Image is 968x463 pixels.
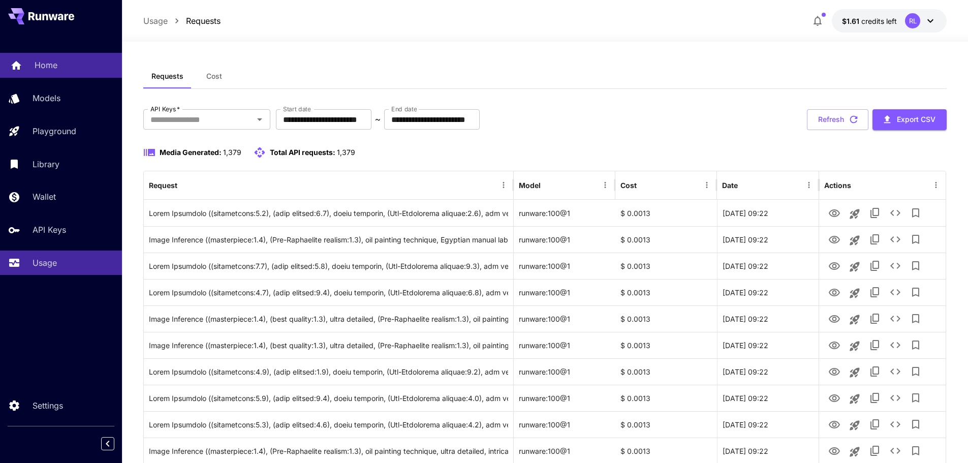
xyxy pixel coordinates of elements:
div: runware:100@1 [514,358,615,385]
button: Launch in playground [845,283,865,303]
div: $ 0.0013 [615,253,717,279]
div: Click to copy prompt [149,280,508,305]
button: View [824,440,845,461]
button: See details [885,441,905,461]
div: 29 Sep, 2025 09:22 [717,411,819,438]
button: See details [885,335,905,355]
div: runware:100@1 [514,305,615,332]
div: $ 0.0013 [615,279,717,305]
div: Click to copy prompt [149,359,508,385]
p: Playground [33,125,76,137]
p: Wallet [33,191,56,203]
div: $ 0.0013 [615,385,717,411]
button: Export CSV [872,109,947,130]
div: $ 0.0013 [615,411,717,438]
button: Copy TaskUUID [865,388,885,408]
label: Start date [283,105,311,113]
div: Click to copy prompt [149,385,508,411]
div: Click to copy prompt [149,227,508,253]
button: View [824,387,845,408]
div: $ 0.0013 [615,305,717,332]
button: Launch in playground [845,442,865,462]
div: runware:100@1 [514,226,615,253]
p: API Keys [33,224,66,236]
button: $1.61001RL [832,9,947,33]
button: Sort [638,178,652,192]
button: See details [885,229,905,250]
button: See details [885,203,905,223]
button: Add to library [905,256,926,276]
button: See details [885,388,905,408]
button: Copy TaskUUID [865,361,885,382]
div: $ 0.0013 [615,332,717,358]
button: Copy TaskUUID [865,256,885,276]
div: 29 Sep, 2025 09:22 [717,279,819,305]
button: Add to library [905,282,926,302]
button: View [824,414,845,435]
button: Add to library [905,308,926,329]
button: Copy TaskUUID [865,308,885,329]
div: RL [905,13,920,28]
div: $ 0.0013 [615,358,717,385]
div: runware:100@1 [514,332,615,358]
span: 1,379 [223,148,241,157]
div: Model [519,181,541,190]
button: View [824,202,845,223]
p: ~ [375,113,381,126]
button: Add to library [905,388,926,408]
button: Launch in playground [845,257,865,277]
button: Sort [178,178,193,192]
button: Copy TaskUUID [865,335,885,355]
button: Open [253,112,267,127]
a: Requests [186,15,221,27]
button: See details [885,256,905,276]
button: Add to library [905,361,926,382]
div: 29 Sep, 2025 09:22 [717,200,819,226]
div: 29 Sep, 2025 09:22 [717,253,819,279]
div: runware:100@1 [514,200,615,226]
div: 29 Sep, 2025 09:22 [717,305,819,332]
div: $1.61001 [842,16,897,26]
button: Refresh [807,109,868,130]
span: Media Generated: [160,148,222,157]
p: Settings [33,399,63,412]
p: Usage [143,15,168,27]
div: Click to copy prompt [149,412,508,438]
label: End date [391,105,417,113]
button: See details [885,361,905,382]
div: Request [149,181,177,190]
button: Sort [739,178,753,192]
span: Requests [151,72,183,81]
button: Sort [542,178,556,192]
button: Launch in playground [845,230,865,251]
button: Menu [496,178,511,192]
button: View [824,255,845,276]
span: Total API requests: [270,148,335,157]
span: $1.61 [842,17,861,25]
span: Cost [206,72,222,81]
button: Menu [598,178,612,192]
nav: breadcrumb [143,15,221,27]
div: Click to copy prompt [149,200,508,226]
button: View [824,361,845,382]
div: Actions [824,181,851,190]
div: runware:100@1 [514,385,615,411]
button: Menu [929,178,943,192]
button: Menu [700,178,714,192]
p: Models [33,92,60,104]
label: API Keys [150,105,180,113]
span: 1,379 [337,148,355,157]
p: Library [33,158,59,170]
div: Date [722,181,738,190]
button: Add to library [905,229,926,250]
button: Add to library [905,335,926,355]
div: 29 Sep, 2025 09:22 [717,226,819,253]
div: runware:100@1 [514,411,615,438]
div: 29 Sep, 2025 09:22 [717,358,819,385]
div: 29 Sep, 2025 09:22 [717,332,819,358]
button: See details [885,414,905,435]
button: Copy TaskUUID [865,441,885,461]
div: Click to copy prompt [149,332,508,358]
button: View [824,308,845,329]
